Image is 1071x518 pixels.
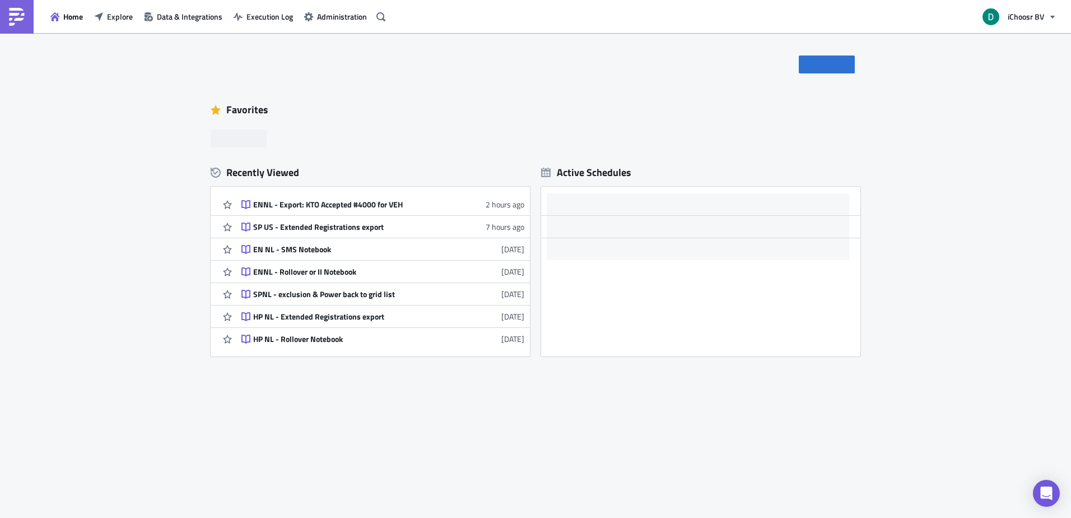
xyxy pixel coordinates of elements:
div: Active Schedules [541,166,631,179]
button: Explore [89,8,138,25]
button: iChoosr BV [976,4,1063,29]
time: 2025-08-13T08:02:08Z [486,221,524,233]
img: PushMetrics [8,8,26,26]
div: Open Intercom Messenger [1033,480,1060,507]
img: Avatar [981,7,1000,26]
div: HP NL - Rollover Notebook [253,334,449,344]
span: Home [63,11,83,22]
div: HP NL - Extended Registrations export [253,312,449,322]
span: Execution Log [246,11,293,22]
a: ENNL - Export: KTO Accepted #4000 for VEH2 hours ago [241,193,524,215]
a: HP NL - Extended Registrations export[DATE] [241,306,524,327]
span: Administration [317,11,367,22]
span: Explore [107,11,133,22]
time: 2025-08-11T13:36:31Z [501,311,524,322]
span: iChoosr BV [1008,11,1044,22]
button: Data & Integrations [138,8,228,25]
button: Home [45,8,89,25]
div: ENNL - Export: KTO Accepted #4000 for VEH [253,200,449,210]
div: SP US - Extended Registrations export [253,222,449,232]
button: Execution Log [228,8,299,25]
button: Administration [299,8,372,25]
a: ENNL - Rollover or II Notebook[DATE] [241,261,524,283]
div: SPNL - exclusion & Power back to grid list [253,289,449,299]
div: ENNL - Rollover or II Notebook [253,267,449,277]
a: HP NL - Rollover Notebook[DATE] [241,328,524,350]
time: 2025-08-11T13:38:58Z [501,288,524,300]
time: 2025-08-12T08:24:10Z [501,266,524,277]
a: SP US - Extended Registrations export7 hours ago [241,216,524,238]
div: Favorites [211,101,860,118]
time: 2025-08-11T12:16:50Z [501,333,524,345]
div: EN NL - SMS Notebook [253,244,449,255]
time: 2025-08-13T13:13:21Z [486,198,524,210]
span: Data & Integrations [157,11,222,22]
a: EN NL - SMS Notebook[DATE] [241,238,524,260]
a: SPNL - exclusion & Power back to grid list[DATE] [241,283,524,305]
div: Recently Viewed [211,164,530,181]
time: 2025-08-12T10:00:58Z [501,243,524,255]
